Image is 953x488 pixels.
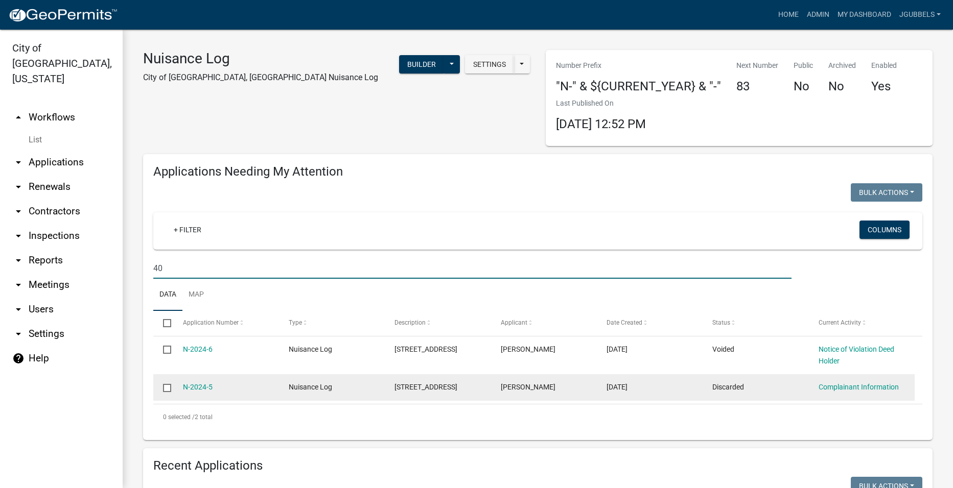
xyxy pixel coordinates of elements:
[501,383,555,391] span: Jack Gubbels
[712,345,734,353] span: Voided
[736,60,778,71] p: Next Number
[465,55,514,74] button: Settings
[597,311,703,335] datatable-header-cell: Date Created
[607,345,627,353] span: 03/13/2024
[163,413,195,421] span: 0 selected /
[182,279,210,311] a: Map
[703,311,808,335] datatable-header-cell: Status
[183,345,213,353] a: N-2024-6
[819,319,861,326] span: Current Activity
[712,319,730,326] span: Status
[153,311,173,335] datatable-header-cell: Select
[491,311,597,335] datatable-header-cell: Applicant
[12,279,25,291] i: arrow_drop_down
[819,383,899,391] a: Complainant Information
[774,5,803,25] a: Home
[173,311,278,335] datatable-header-cell: Application Number
[153,404,922,430] div: 2 total
[12,230,25,242] i: arrow_drop_down
[833,5,895,25] a: My Dashboard
[385,311,491,335] datatable-header-cell: Description
[153,164,922,179] h4: Applications Needing My Attention
[794,79,813,94] h4: No
[851,183,922,202] button: Bulk Actions
[279,311,385,335] datatable-header-cell: Type
[607,319,642,326] span: Date Created
[289,345,332,353] span: Nuisance Log
[809,311,915,335] datatable-header-cell: Current Activity
[183,319,239,326] span: Application Number
[895,5,945,25] a: jgubbels
[736,79,778,94] h4: 83
[794,60,813,71] p: Public
[399,55,444,74] button: Builder
[12,111,25,124] i: arrow_drop_up
[153,458,922,473] h4: Recent Applications
[183,383,213,391] a: N-2024-5
[153,279,182,311] a: Data
[556,117,646,131] span: [DATE] 12:52 PM
[803,5,833,25] a: Admin
[828,79,856,94] h4: No
[501,319,527,326] span: Applicant
[819,345,894,365] a: Notice of Violation Deed Holder
[556,79,721,94] h4: "N-" & ${CURRENT_YEAR} & "-"
[12,328,25,340] i: arrow_drop_down
[143,71,378,84] p: City of [GEOGRAPHIC_DATA], [GEOGRAPHIC_DATA] Nuisance Log
[12,156,25,168] i: arrow_drop_down
[871,79,897,94] h4: Yes
[501,345,555,353] span: Jack Gubbels
[556,98,646,109] p: Last Published On
[12,254,25,266] i: arrow_drop_down
[556,60,721,71] p: Number Prefix
[394,319,426,326] span: Description
[12,205,25,217] i: arrow_drop_down
[289,319,302,326] span: Type
[394,345,457,353] span: 405 MARKET ST
[12,352,25,364] i: help
[12,303,25,315] i: arrow_drop_down
[828,60,856,71] p: Archived
[12,181,25,193] i: arrow_drop_down
[143,50,378,67] h3: Nuisance Log
[859,221,910,239] button: Columns
[289,383,332,391] span: Nuisance Log
[394,383,457,391] span: 405 MARKET ST
[712,383,744,391] span: Discarded
[871,60,897,71] p: Enabled
[607,383,627,391] span: 03/07/2024
[166,221,210,239] a: + Filter
[153,258,792,279] input: Search for applications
